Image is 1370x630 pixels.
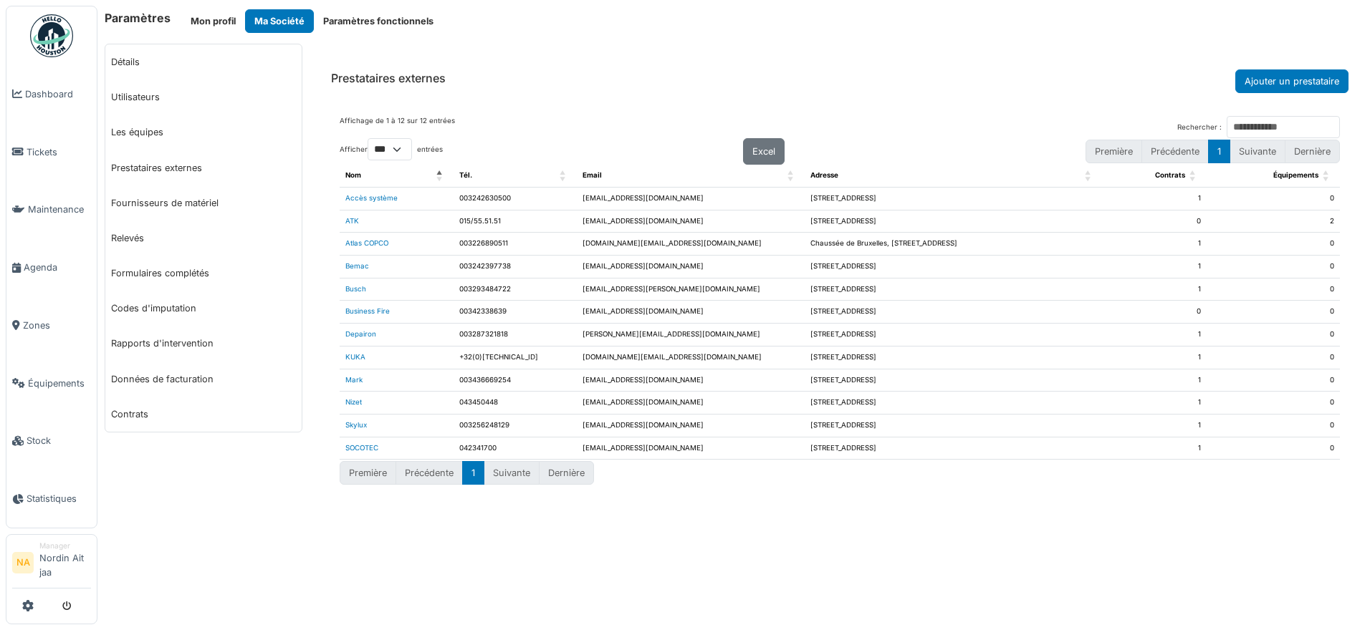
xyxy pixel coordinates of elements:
[805,324,1102,346] td: [STREET_ADDRESS]
[314,9,443,33] button: Paramètres fonctionnels
[105,11,171,25] h6: Paramètres
[805,188,1102,210] td: [STREET_ADDRESS]
[1102,369,1207,392] td: 1
[743,138,785,165] button: Excel
[1207,369,1340,392] td: 0
[454,392,577,415] td: 043450448
[1207,346,1340,369] td: 0
[1207,301,1340,324] td: 0
[345,353,365,361] a: KUKA
[462,461,484,485] button: 1
[105,220,302,256] a: Relevés
[340,116,455,138] div: Affichage de 1 à 12 sur 12 entrées
[345,217,359,225] a: ATK
[6,412,97,470] a: Stock
[345,307,390,315] a: Business Fire
[1207,210,1340,233] td: 2
[6,238,97,296] a: Agenda
[105,185,302,220] a: Fournisseurs de matériel
[105,291,302,326] a: Codes d'imputation
[805,414,1102,437] td: [STREET_ADDRESS]
[1102,256,1207,278] td: 1
[345,398,362,406] a: Nizet
[1102,437,1207,460] td: 1
[810,171,838,179] span: Adresse
[577,324,805,346] td: [PERSON_NAME][EMAIL_ADDRESS][DOMAIN_NAME]
[12,552,34,573] li: NA
[1207,278,1340,301] td: 0
[1177,122,1222,133] label: Rechercher :
[1207,414,1340,437] td: 0
[245,9,314,33] button: Ma Société
[577,301,805,324] td: [EMAIL_ADDRESS][DOMAIN_NAME]
[105,150,302,185] a: Prestataires externes
[1102,210,1207,233] td: 0
[105,79,302,115] a: Utilisateurs
[454,369,577,392] td: 003436669254
[1102,188,1207,210] td: 1
[345,330,376,338] a: Depairon
[1323,165,1331,187] span: Équipements: Activate to sort
[1208,140,1230,163] button: 1
[181,9,245,33] a: Mon profil
[345,194,398,202] a: Accès système
[583,171,602,179] span: Email
[1102,392,1207,415] td: 1
[340,138,443,160] label: Afficher entrées
[105,256,302,291] a: Formulaires complétés
[577,256,805,278] td: [EMAIL_ADDRESS][DOMAIN_NAME]
[752,146,775,157] span: Excel
[1207,324,1340,346] td: 0
[459,171,472,179] span: Tél.
[345,444,378,452] a: SOCOTEC
[787,165,796,187] span: Email: Activate to sort
[23,319,91,332] span: Zones
[454,437,577,460] td: 042341700
[345,171,361,179] span: Nom
[1102,278,1207,301] td: 1
[805,278,1102,301] td: [STREET_ADDRESS]
[577,278,805,301] td: [EMAIL_ADDRESS][PERSON_NAME][DOMAIN_NAME]
[345,376,363,384] a: Mark
[1235,69,1349,93] button: Ajouter un prestataire
[805,210,1102,233] td: [STREET_ADDRESS]
[577,233,805,256] td: [DOMAIN_NAME][EMAIL_ADDRESS][DOMAIN_NAME]
[25,87,91,101] span: Dashboard
[27,145,91,159] span: Tickets
[454,414,577,437] td: 003256248129
[436,165,445,187] span: Nom: Activate to invert sorting
[105,115,302,150] a: Les équipes
[12,541,91,588] a: NA ManagerNordin Ait jaa
[1273,171,1318,179] span: Équipements
[27,492,91,505] span: Statistiques
[577,188,805,210] td: [EMAIL_ADDRESS][DOMAIN_NAME]
[1086,140,1340,163] nav: pagination
[805,369,1102,392] td: [STREET_ADDRESS]
[345,421,367,429] a: Skylux
[6,123,97,181] a: Tickets
[345,285,366,293] a: Busch
[105,326,302,361] a: Rapports d'intervention
[6,470,97,528] a: Statistiques
[27,434,91,447] span: Stock
[454,278,577,301] td: 003293484722
[1102,301,1207,324] td: 0
[1102,233,1207,256] td: 1
[39,541,91,585] li: Nordin Ait jaa
[454,256,577,278] td: 003242397738
[340,461,594,485] nav: pagination
[1155,171,1185,179] span: Contrats
[577,437,805,460] td: [EMAIL_ADDRESS][DOMAIN_NAME]
[805,437,1102,460] td: [STREET_ADDRESS]
[577,414,805,437] td: [EMAIL_ADDRESS][DOMAIN_NAME]
[454,301,577,324] td: 00342338639
[577,369,805,392] td: [EMAIL_ADDRESS][DOMAIN_NAME]
[1102,414,1207,437] td: 1
[6,354,97,412] a: Équipements
[28,203,91,216] span: Maintenance
[577,346,805,369] td: [DOMAIN_NAME][EMAIL_ADDRESS][DOMAIN_NAME]
[105,397,302,432] a: Contrats
[1085,165,1093,187] span: Adresse: Activate to sort
[30,14,73,57] img: Badge_color-CXgf-gQk.svg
